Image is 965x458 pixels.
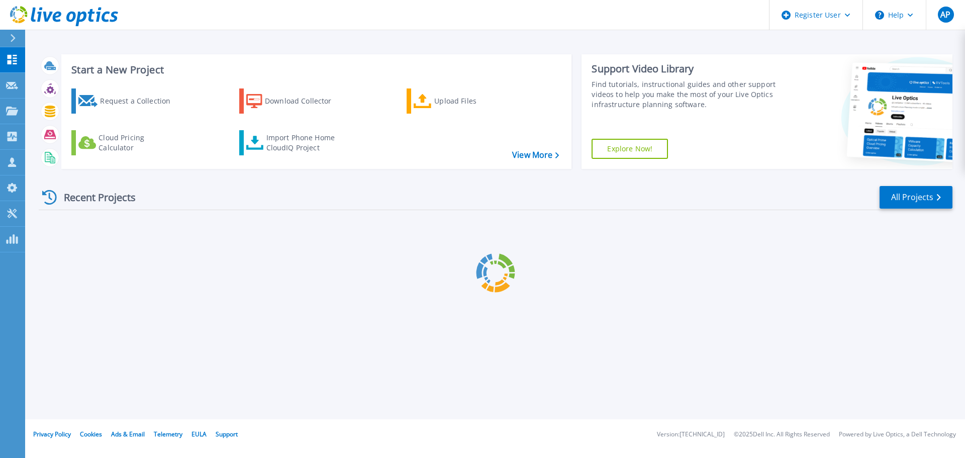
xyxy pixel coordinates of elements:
div: Request a Collection [100,91,180,111]
a: EULA [191,430,207,438]
a: Explore Now! [592,139,668,159]
a: All Projects [880,186,952,209]
a: Download Collector [239,88,351,114]
a: Cloud Pricing Calculator [71,130,183,155]
span: AP [940,11,950,19]
a: Telemetry [154,430,182,438]
div: Upload Files [434,91,515,111]
a: View More [512,150,559,160]
a: Privacy Policy [33,430,71,438]
div: Import Phone Home CloudIQ Project [266,133,345,153]
h3: Start a New Project [71,64,559,75]
li: Powered by Live Optics, a Dell Technology [839,431,956,438]
li: Version: [TECHNICAL_ID] [657,431,725,438]
div: Recent Projects [39,185,149,210]
div: Cloud Pricing Calculator [99,133,179,153]
div: Find tutorials, instructional guides and other support videos to help you make the most of your L... [592,79,781,110]
a: Cookies [80,430,102,438]
div: Support Video Library [592,62,781,75]
a: Upload Files [407,88,519,114]
div: Download Collector [265,91,345,111]
a: Request a Collection [71,88,183,114]
a: Ads & Email [111,430,145,438]
a: Support [216,430,238,438]
li: © 2025 Dell Inc. All Rights Reserved [734,431,830,438]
